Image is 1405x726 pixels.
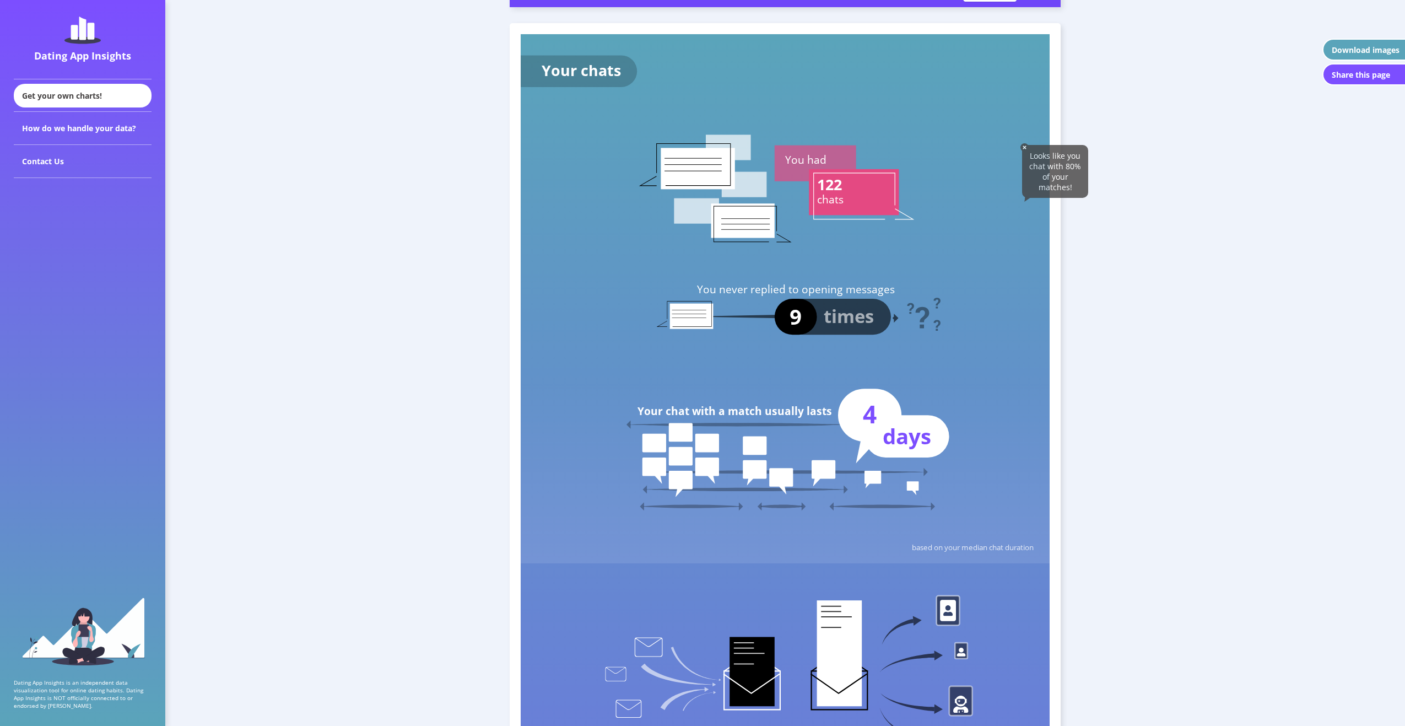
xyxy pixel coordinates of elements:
[637,404,832,418] text: Your chat with a match usually lasts
[1322,63,1405,85] button: Share this page
[14,679,152,709] p: Dating App Insights is an independent data visualization tool for online dating habits. Dating Ap...
[697,282,895,297] text: You never replied to opening messages
[863,397,877,431] text: 4
[17,49,149,62] div: Dating App Insights
[21,596,145,665] img: sidebar_girl.91b9467e.svg
[817,174,842,195] text: 122
[1020,143,1029,152] img: close-solid-white.82ef6a3c.svg
[1029,150,1081,192] span: Looks like you chat with 80% of your matches!
[14,145,152,178] div: Contact Us
[824,304,874,329] text: times
[912,542,1034,552] text: based on your median chat duration
[1322,39,1405,61] button: Download images
[817,192,844,207] text: chats
[14,112,152,145] div: How do we handle your data?
[14,84,152,107] div: Get your own charts!
[785,152,826,167] text: You had
[883,422,931,450] text: days
[1332,69,1390,80] div: Share this page
[790,302,802,331] text: 9
[1332,45,1399,55] div: Download images
[542,60,621,80] text: Your chats
[64,17,101,44] img: dating-app-insights-logo.5abe6921.svg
